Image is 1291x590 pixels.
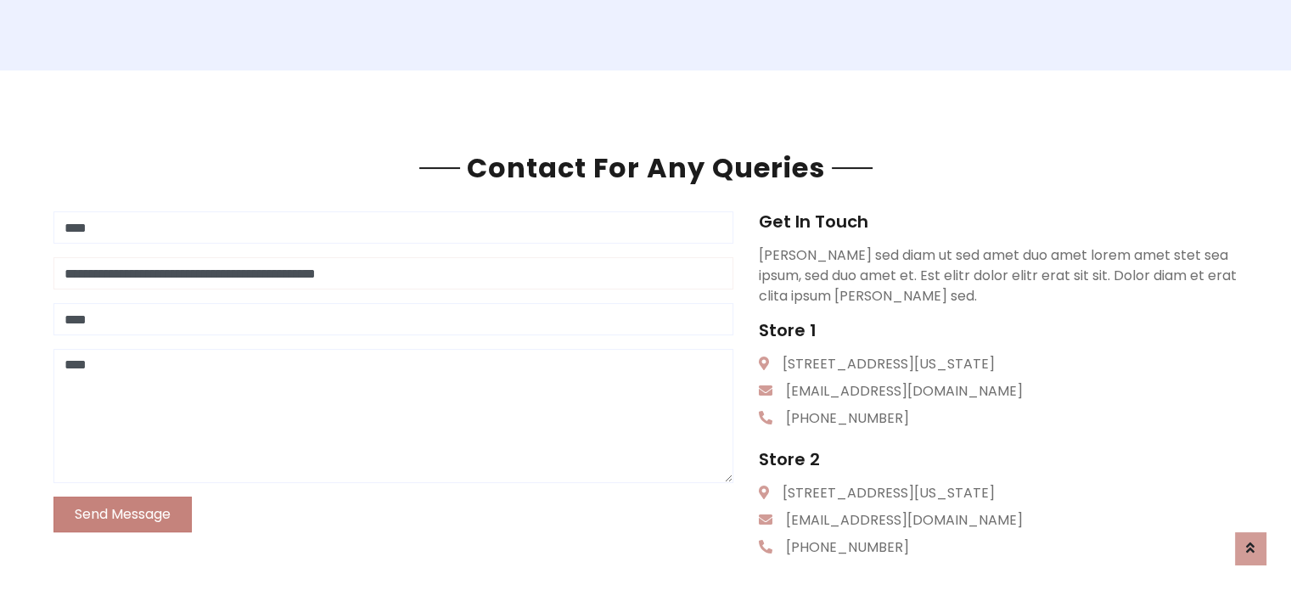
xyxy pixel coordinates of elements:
p: [PHONE_NUMBER] [759,408,1238,429]
h5: Store 2 [759,449,1238,469]
p: [PERSON_NAME] sed diam ut sed amet duo amet lorem amet stet sea ipsum, sed duo amet et. Est elitr... [759,245,1238,306]
h5: Get In Touch [759,211,1238,232]
p: [STREET_ADDRESS][US_STATE] [759,483,1238,503]
button: Send Message [53,497,192,532]
h5: Store 1 [759,320,1238,340]
span: Contact For Any Queries [460,149,832,187]
p: [STREET_ADDRESS][US_STATE] [759,354,1238,374]
p: [EMAIL_ADDRESS][DOMAIN_NAME] [759,381,1238,402]
p: [PHONE_NUMBER] [759,537,1238,558]
p: [EMAIL_ADDRESS][DOMAIN_NAME] [759,510,1238,531]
